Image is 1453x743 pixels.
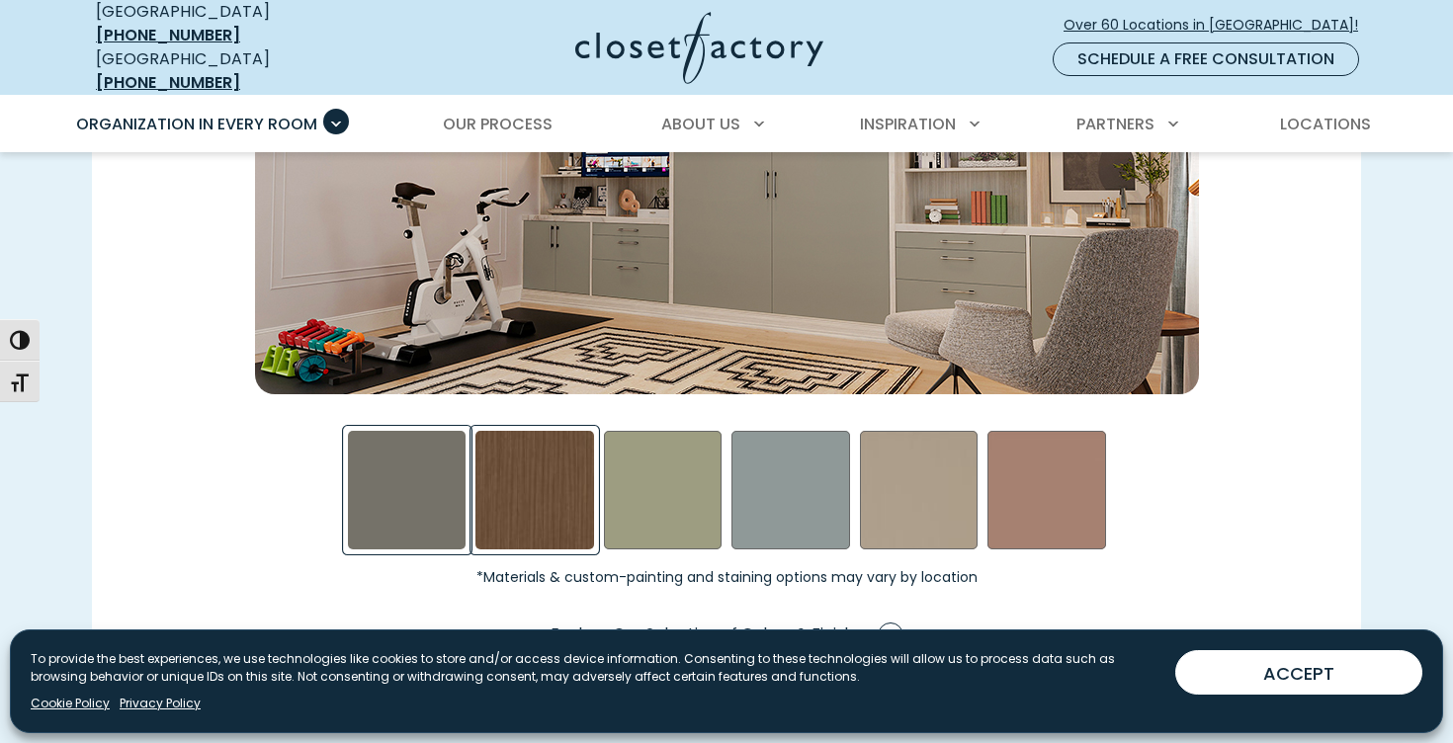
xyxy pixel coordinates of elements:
[575,12,823,84] img: Closet Factory Logo
[348,431,467,549] div: Evening Star Swatch
[475,431,594,549] div: Rocky Mountain Swatch
[1280,113,1371,135] span: Locations
[661,113,740,135] span: About Us
[860,431,979,549] div: Daybreak Swatch
[1064,15,1374,36] span: Over 60 Locations in [GEOGRAPHIC_DATA]!
[604,431,723,549] div: Sage Swatch
[987,431,1106,549] div: Terrarosa Swatch
[1076,113,1154,135] span: Partners
[550,616,904,655] a: Explore Our Selection of Colors & Finishes
[96,71,240,94] a: [PHONE_NUMBER]
[551,622,903,648] span: Explore Our Selection of Colors & Finishes
[270,570,1184,584] small: *Materials & custom-painting and staining options may vary by location
[1053,42,1359,76] a: Schedule a Free Consultation
[1063,8,1375,42] a: Over 60 Locations in [GEOGRAPHIC_DATA]!
[62,97,1391,152] nav: Primary Menu
[443,113,553,135] span: Our Process
[31,695,110,712] a: Cookie Policy
[1175,650,1422,695] button: ACCEPT
[96,24,240,46] a: [PHONE_NUMBER]
[96,47,383,95] div: [GEOGRAPHIC_DATA]
[860,113,956,135] span: Inspiration
[76,113,317,135] span: Organization in Every Room
[120,695,201,712] a: Privacy Policy
[31,650,1159,686] p: To provide the best experiences, we use technologies like cookies to store and/or access device i...
[731,431,850,549] div: Steel Blue Swatch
